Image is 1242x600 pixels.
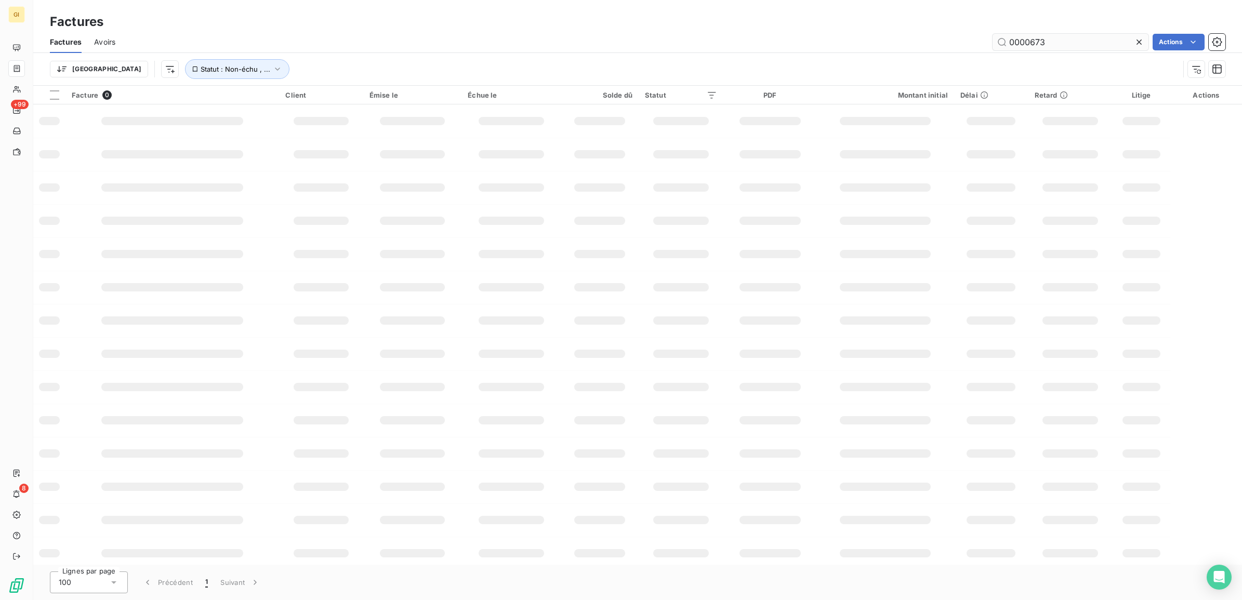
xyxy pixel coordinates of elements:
[50,12,103,31] h3: Factures
[205,577,208,588] span: 1
[102,90,112,100] span: 0
[199,571,214,593] button: 1
[1035,91,1106,99] div: Retard
[185,59,289,79] button: Statut : Non-échu , ...
[993,34,1148,50] input: Rechercher
[1118,91,1164,99] div: Litige
[11,100,29,109] span: +99
[59,577,71,588] span: 100
[960,91,1022,99] div: Délai
[50,37,82,47] span: Factures
[72,91,98,99] span: Facture
[201,65,270,73] span: Statut : Non-échu , ...
[8,577,25,594] img: Logo LeanPay
[19,484,29,493] span: 8
[8,6,25,23] div: GI
[567,91,632,99] div: Solde dû
[1207,565,1232,590] div: Open Intercom Messenger
[285,91,356,99] div: Client
[136,571,199,593] button: Précédent
[94,37,115,47] span: Avoirs
[645,91,717,99] div: Statut
[468,91,554,99] div: Échue le
[823,91,948,99] div: Montant initial
[369,91,456,99] div: Émise le
[214,571,267,593] button: Suivant
[50,61,148,77] button: [GEOGRAPHIC_DATA]
[730,91,810,99] div: PDF
[1177,91,1236,99] div: Actions
[1153,34,1205,50] button: Actions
